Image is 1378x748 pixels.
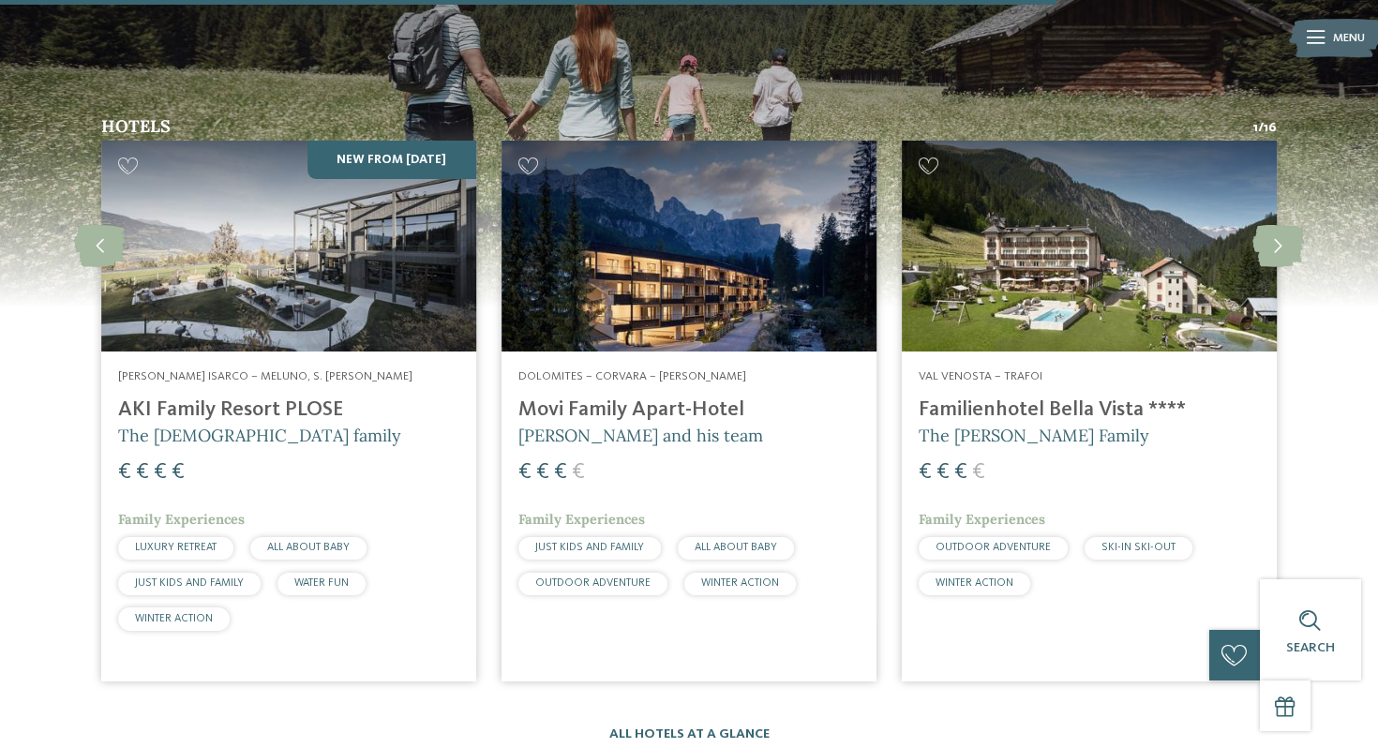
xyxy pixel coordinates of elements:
span: [PERSON_NAME] and his team [518,425,763,446]
span: 1 [1253,118,1258,137]
span: OUTDOOR ADVENTURE [936,542,1051,553]
span: € [572,461,585,484]
span: WATER FUN [294,577,349,589]
span: € [954,461,967,484]
span: € [154,461,167,484]
span: LUXURY RETREAT [135,542,217,553]
span: The [DEMOGRAPHIC_DATA] family [118,425,401,446]
span: Dolomites – Corvara – [PERSON_NAME] [518,370,746,382]
span: € [919,461,932,484]
span: JUST KIDS AND FAMILY [535,542,644,553]
span: € [554,461,567,484]
span: € [936,461,950,484]
h4: Familienhotel Bella Vista **** [919,397,1260,423]
span: € [118,461,131,484]
span: € [518,461,532,484]
span: The [PERSON_NAME] Family [919,425,1149,446]
span: / [1258,118,1264,137]
span: ALL ABOUT BABY [695,542,777,553]
span: € [972,461,985,484]
span: 16 [1264,118,1277,137]
span: Hotels [101,115,171,137]
a: Baby hotel in South Tyrol for an all-round relaxed holiday Val Venosta – Trafoi Familienhotel Bel... [902,141,1277,681]
span: SKI-IN SKI-OUT [1101,542,1176,553]
span: € [172,461,185,484]
span: Search [1286,641,1335,654]
span: WINTER ACTION [701,577,779,589]
span: Val Venosta – Trafoi [919,370,1042,382]
span: Family Experiences [518,511,645,528]
img: Baby hotel in South Tyrol for an all-round relaxed holiday [101,141,476,352]
span: € [536,461,549,484]
h4: Movi Family Apart-Hotel [518,397,860,423]
h4: AKI Family Resort PLOSE [118,397,459,423]
a: Baby hotel in South Tyrol for an all-round relaxed holiday NEW from [DATE] [PERSON_NAME] Isarco –... [101,141,476,681]
span: WINTER ACTION [135,613,213,624]
span: Family Experiences [919,511,1045,528]
img: Baby hotel in South Tyrol for an all-round relaxed holiday [502,141,876,352]
a: All hotels at a glance [609,727,770,741]
span: JUST KIDS AND FAMILY [135,577,244,589]
span: [PERSON_NAME] Isarco – Meluno, S. [PERSON_NAME] [118,370,412,382]
a: Baby hotel in South Tyrol for an all-round relaxed holiday Dolomites – Corvara – [PERSON_NAME] Mo... [502,141,876,681]
span: OUTDOOR ADVENTURE [535,577,651,589]
span: Family Experiences [118,511,245,528]
span: WINTER ACTION [936,577,1013,589]
span: € [136,461,149,484]
span: ALL ABOUT BABY [267,542,350,553]
img: Baby hotel in South Tyrol for an all-round relaxed holiday [902,141,1277,352]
